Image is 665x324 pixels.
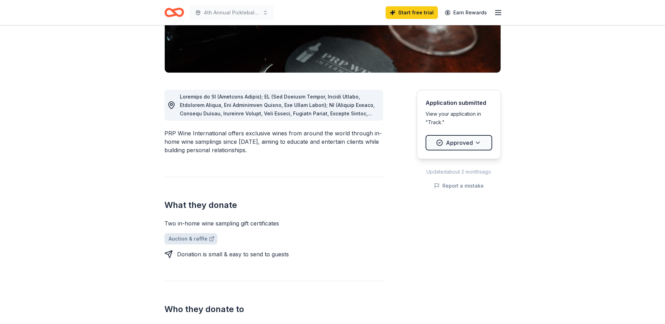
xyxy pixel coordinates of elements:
button: Report a mistake [434,182,484,190]
h2: What they donate [164,200,383,211]
div: Donation is small & easy to send to guests [177,250,289,258]
span: Approved [446,138,473,147]
div: View your application in "Track." [426,110,492,127]
h2: Who they donate to [164,304,383,315]
button: Approved [426,135,492,150]
a: Start free trial [386,6,438,19]
button: 4th Annual Pickleball Tournament, Online Auction & Raffle with all proceeds to Orlando Health CMN [190,6,274,20]
div: Two in-home wine sampling gift certificates [164,219,383,228]
a: Home [164,4,184,21]
div: PRP Wine International offers exclusive wines from around the world through in-home wine sampling... [164,129,383,154]
span: 4th Annual Pickleball Tournament, Online Auction & Raffle with all proceeds to Orlando Health CMN [204,8,260,17]
div: Updated about 2 months ago [417,168,501,176]
span: Loremips do SI (Ametcons Adipis); EL (Sed Doeiusm Tempor, Incidi Utlabo, Etdolorem Aliqua, Eni Ad... [180,94,378,293]
div: Application submitted [426,99,492,107]
a: Earn Rewards [441,6,491,19]
a: Auction & raffle [164,233,217,244]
